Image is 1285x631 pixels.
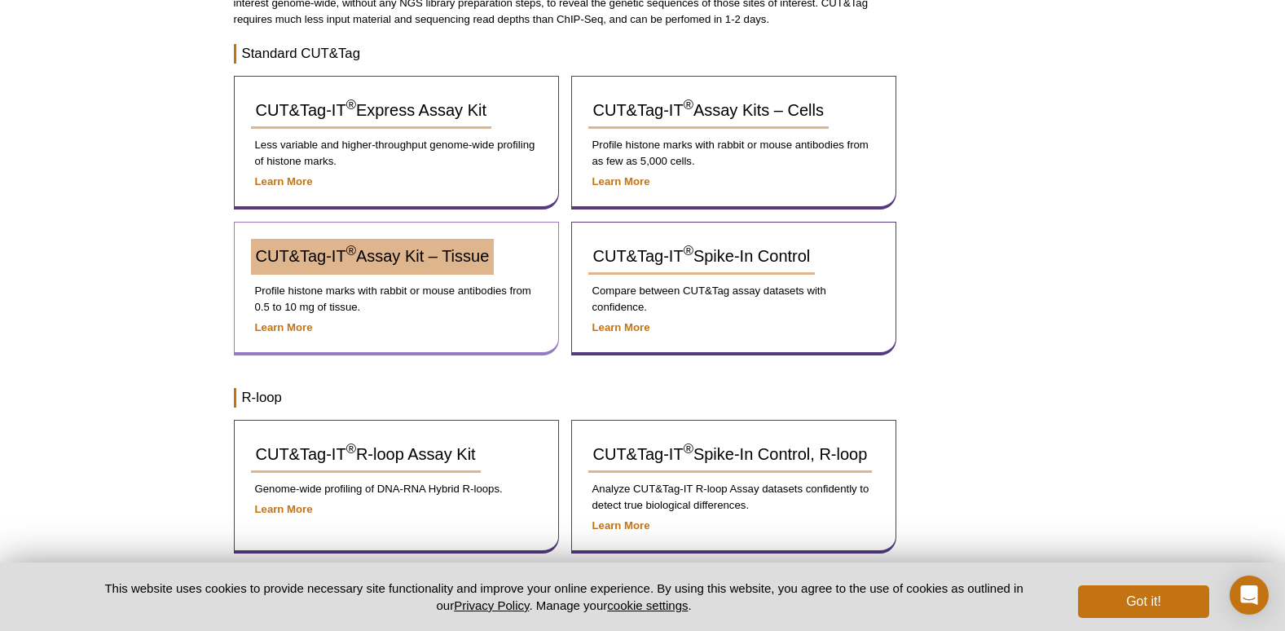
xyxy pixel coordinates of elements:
sup: ® [346,442,356,457]
a: Learn More [255,503,313,515]
div: Open Intercom Messenger [1230,576,1269,615]
h3: R-loop [234,388,897,408]
span: CUT&Tag-IT Spike-In Control [593,247,811,265]
a: CUT&Tag-IT®Express Assay Kit [251,93,491,129]
span: CUT&Tag-IT Assay Kit – Tissue [256,247,490,265]
span: CUT&Tag-IT R-loop Assay Kit [256,445,476,463]
p: Less variable and higher-throughput genome-wide profiling of histone marks. [251,137,542,170]
a: CUT&Tag-IT®Assay Kits – Cells [588,93,829,129]
sup: ® [346,244,356,259]
a: Learn More [592,175,650,188]
p: Profile histone marks with rabbit or mouse antibodies from 0.5 to 10 mg of tissue. [251,283,542,315]
span: CUT&Tag-IT Assay Kits – Cells [593,101,824,119]
span: CUT&Tag-IT Spike-In Control, R-loop [593,445,868,463]
a: Learn More [255,321,313,333]
button: cookie settings [607,598,688,612]
a: CUT&Tag-IT®Assay Kit – Tissue [251,239,495,275]
p: This website uses cookies to provide necessary site functionality and improve your online experie... [77,580,1052,614]
a: CUT&Tag-IT®Spike-In Control, R-loop [588,437,873,473]
sup: ® [684,244,693,259]
a: CUT&Tag-IT®R-loop Assay Kit [251,437,481,473]
span: CUT&Tag-IT Express Assay Kit [256,101,486,119]
p: Genome-wide profiling of DNA-RNA Hybrid R-loops. [251,481,542,497]
sup: ® [346,98,356,113]
a: Learn More [255,175,313,188]
a: Learn More [592,519,650,532]
a: CUT&Tag-IT®Spike-In Control [588,239,816,275]
p: Analyze CUT&Tag-IT R-loop Assay datasets confidently to detect true biological differences. [588,481,879,514]
a: Privacy Policy [454,598,529,612]
sup: ® [684,442,693,457]
a: Learn More [592,321,650,333]
sup: ® [684,98,693,113]
button: Got it! [1078,585,1208,618]
p: Compare between CUT&Tag assay datasets with confidence. [588,283,879,315]
p: Profile histone marks with rabbit or mouse antibodies from as few as 5,000 cells. [588,137,879,170]
h3: Standard CUT&Tag [234,44,897,64]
